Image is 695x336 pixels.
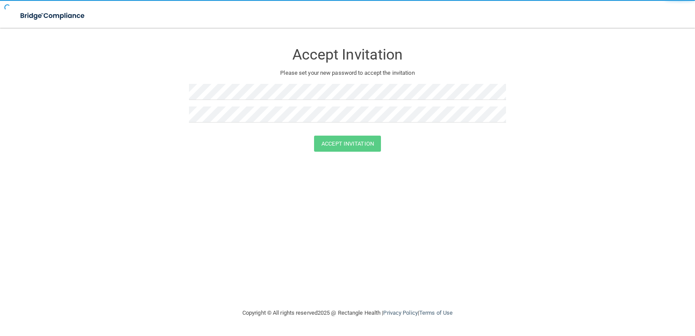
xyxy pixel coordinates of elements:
[189,47,506,63] h3: Accept Invitation
[13,7,93,25] img: bridge_compliance_login_screen.278c3ca4.svg
[195,68,500,78] p: Please set your new password to accept the invitation
[314,136,381,152] button: Accept Invitation
[189,299,506,327] div: Copyright © All rights reserved 2025 @ Rectangle Health | |
[419,309,453,316] a: Terms of Use
[383,309,417,316] a: Privacy Policy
